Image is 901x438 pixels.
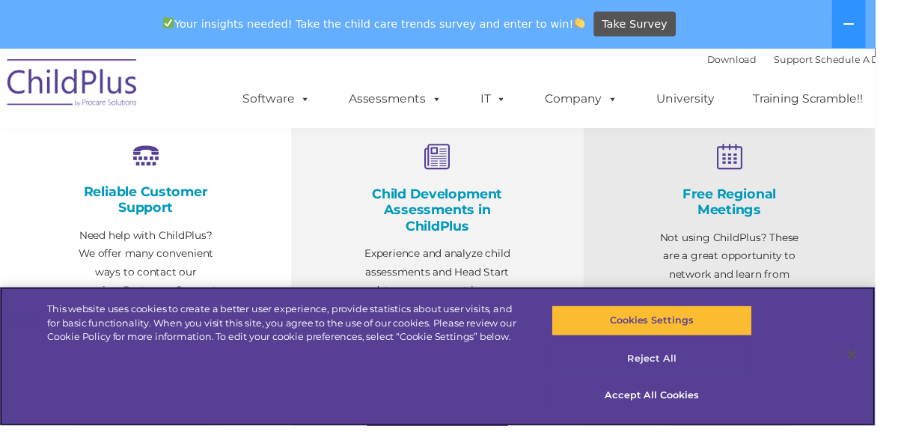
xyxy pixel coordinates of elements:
img: ✅ [168,18,179,29]
a: Software [235,87,335,117]
h4: Child Development Assessments in ChildPlus [375,192,525,241]
a: Company [546,87,651,117]
h4: Free Regional Meetings [676,192,826,225]
span: Your insights needed! Take the child care trends survey and enter to win! [161,10,609,39]
p: Not using ChildPlus? These are a great opportunity to network and learn from ChildPlus users. Fin... [676,236,826,367]
h4: Reliable Customer Support [75,189,225,222]
button: Accept All Cookies [568,392,775,423]
a: Take Survey [611,12,696,38]
span: Take Survey [620,12,687,38]
a: Support [797,55,837,67]
span: Phone number [201,160,265,171]
img: 👏 [591,18,602,29]
div: This website uses cookies to create a better user experience, provide statistics about user visit... [49,311,540,355]
a: Assessments [344,87,470,117]
button: Close [861,349,894,382]
p: Need help with ChildPlus? We offer many convenient ways to contact our amazing Customer Support r... [75,234,225,365]
button: Reject All [568,353,775,385]
span: Last name [201,99,247,110]
p: Experience and analyze child assessments and Head Start data management in one system with zero c... [375,252,525,402]
a: Download [728,55,779,67]
a: IT [480,87,537,117]
button: Cookies Settings [568,314,775,346]
a: University [661,87,751,117]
